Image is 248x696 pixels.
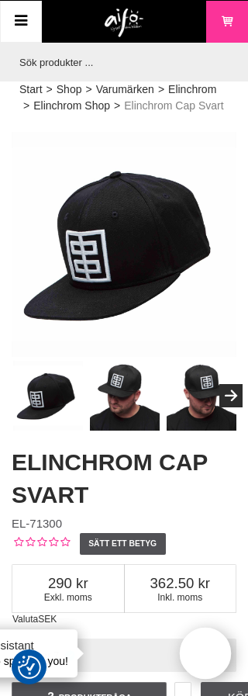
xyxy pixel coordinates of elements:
[168,81,216,98] a: Elinchrom
[105,9,144,38] img: logo.png
[23,98,29,114] span: >
[167,361,237,431] img: Elinchrom Cap
[12,614,38,625] span: Valuta
[85,81,91,98] span: >
[12,575,124,592] span: 290
[38,614,57,625] span: SEK
[90,361,160,431] img: Elinchrom Cap
[13,361,84,431] img: Elinchrom Cap Black
[33,98,110,114] a: Elinchrom Shop
[12,517,62,530] span: EL-71300
[18,653,41,681] button: Samtyckesinställningar
[57,81,82,98] a: Shop
[219,384,243,407] button: Next
[125,592,236,603] span: Inkl. moms
[158,81,164,98] span: >
[12,592,124,603] span: Exkl. moms
[46,81,53,98] span: >
[12,446,236,511] h1: Elinchrom Cap Svart
[124,98,223,114] span: Elinchrom Cap Svart
[18,656,41,679] img: Revisit consent button
[80,533,166,555] a: Sätt ett betyg
[125,575,236,592] span: 362.50
[96,81,154,98] a: Varumärken
[114,98,120,114] span: >
[19,81,43,98] a: Start
[12,535,70,552] div: Kundbetyg: 0
[12,43,229,81] input: Sök produkter ...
